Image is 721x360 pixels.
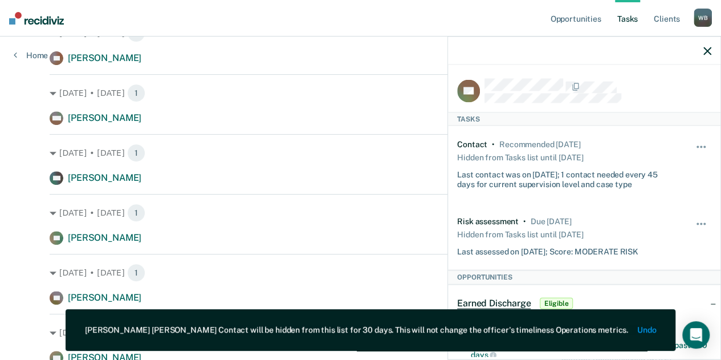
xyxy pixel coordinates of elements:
div: Open Intercom Messenger [682,321,710,349]
div: Risk assessment [457,216,519,226]
span: Eligible [540,297,572,309]
div: [DATE] • [DATE] [50,323,671,342]
span: [PERSON_NAME] [68,52,141,63]
img: Recidiviz [9,12,64,25]
span: [PERSON_NAME] [68,112,141,123]
div: [DATE] • [DATE] [50,84,671,102]
div: [DATE] • [DATE] [50,144,671,162]
div: Contact [457,140,487,149]
div: [DATE] • [DATE] [50,264,671,282]
div: • [523,216,526,226]
div: Due in 5 days [531,216,572,226]
span: days [471,350,496,359]
span: 1 [127,204,145,222]
div: Tasks [448,112,720,126]
span: 1 [127,84,145,102]
div: Hidden from Tasks list until [DATE] [457,226,583,242]
div: Last assessed on [DATE]; Score: MODERATE RISK [457,242,638,256]
div: Recommended 3 months ago [499,140,580,149]
div: • [492,140,495,149]
div: Hidden from Tasks list until [DATE] [457,149,583,165]
div: [DATE] • [DATE] [50,204,671,222]
span: 1 [127,144,145,162]
div: [PERSON_NAME] [PERSON_NAME] Contact will be hidden from this list for 30 days. This will not chan... [85,325,628,335]
span: 1 [127,264,145,282]
div: Last contact was on [DATE]; 1 contact needed every 45 days for current supervision level and case... [457,165,669,189]
span: Earned Discharge [457,297,531,309]
div: W B [694,9,712,27]
div: Opportunities [448,270,720,284]
button: Undo [637,325,656,335]
a: Home [14,50,48,60]
span: [PERSON_NAME] [68,172,141,183]
span: [PERSON_NAME] [68,232,141,243]
span: [PERSON_NAME] [68,292,141,303]
div: Earned DischargeEligible [448,285,720,321]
